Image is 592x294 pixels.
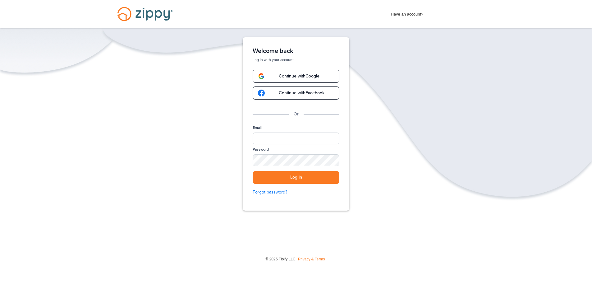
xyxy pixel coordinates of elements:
[273,91,324,95] span: Continue with Facebook
[298,257,325,261] a: Privacy & Terms
[391,8,424,18] span: Have an account?
[253,125,262,130] label: Email
[258,90,265,96] img: google-logo
[253,70,339,83] a: google-logoContinue withGoogle
[253,154,339,166] input: Password
[265,257,295,261] span: © 2025 Floify LLC
[253,171,339,184] button: Log in
[253,133,339,144] input: Email
[253,47,339,55] h1: Welcome back
[273,74,319,78] span: Continue with Google
[294,111,299,118] p: Or
[253,57,339,62] p: Log in with your account.
[253,189,339,196] a: Forgot password?
[253,147,269,152] label: Password
[253,86,339,100] a: google-logoContinue withFacebook
[258,73,265,80] img: google-logo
